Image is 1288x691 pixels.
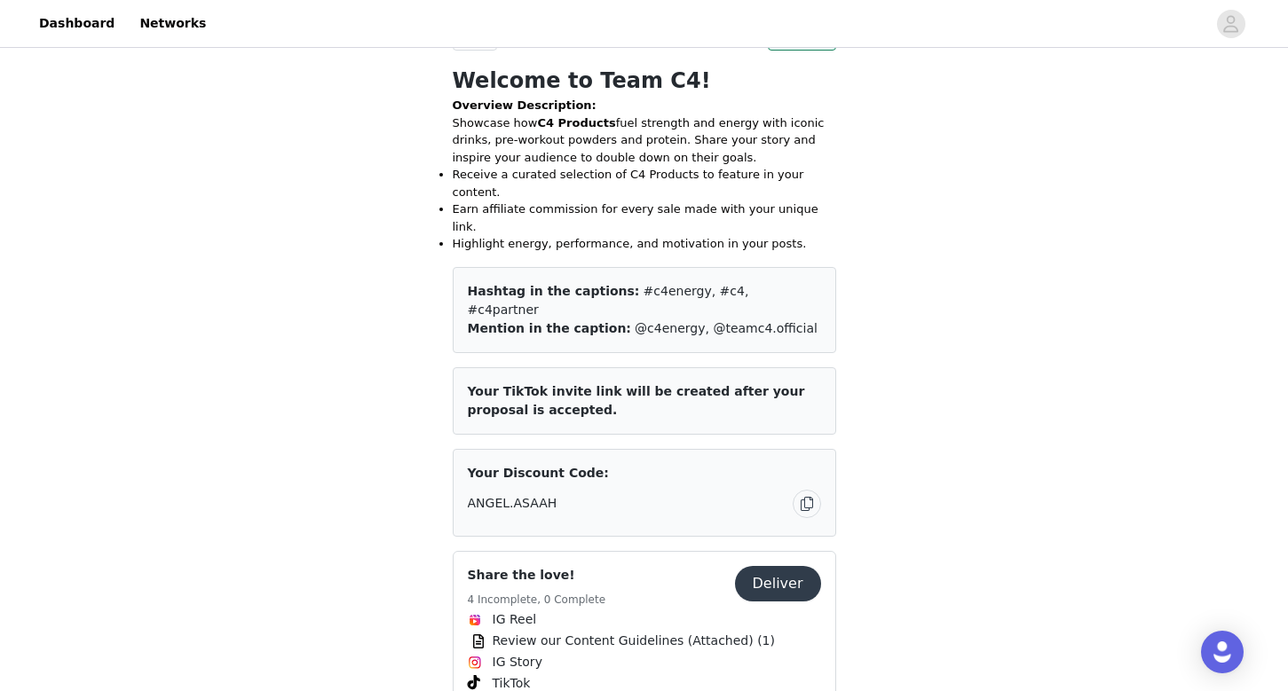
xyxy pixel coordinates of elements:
a: Networks [129,4,217,43]
img: Instagram Icon [468,656,482,670]
span: Review our Content Guidelines (Attached) (1) [493,632,775,650]
div: Open Intercom Messenger [1201,631,1244,673]
p: Showcase how fuel strength and energy with iconic drinks, pre-workout powders and protein. Share ... [453,97,836,166]
span: Your Discount Code: [468,464,609,483]
span: IG Reel [493,610,537,629]
li: Receive a curated selection of C4 Products to feature in your content. [453,166,836,200]
button: Deliver [735,566,821,601]
span: @c4energy, @teamc4.official [635,321,818,335]
li: Highlight energy, performance, and motivation in your posts. [453,235,836,253]
img: Instagram Reels Icon [468,613,482,627]
strong: C4 Products [537,116,615,130]
strong: Overview Description: [453,98,597,112]
div: avatar [1222,10,1239,38]
span: ANGEL.ASAAH [468,494,557,513]
span: #c4energy, #c4, #c4partner [468,284,749,317]
a: Dashboard [28,4,125,43]
span: Your TikTok invite link will be created after your proposal is accepted. [468,384,805,417]
span: IG Story [493,653,542,671]
span: Mention in the caption: [468,321,631,335]
h1: Welcome to Team C4! [453,65,836,97]
h5: 4 Incomplete, 0 Complete [468,592,606,608]
li: Earn affiliate commission for every sale made with your unique link. [453,200,836,235]
span: Hashtag in the captions: [468,284,640,298]
h4: Share the love! [468,566,606,585]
